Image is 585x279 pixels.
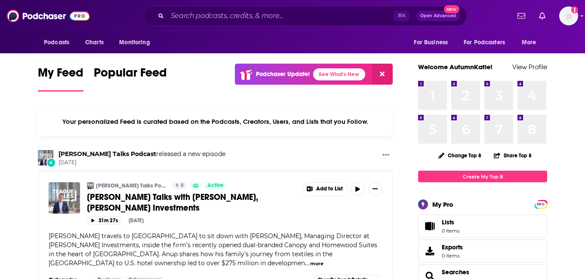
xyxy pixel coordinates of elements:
[559,6,578,25] img: User Profile
[58,150,156,158] a: Teague Talks Podcast
[38,150,53,166] img: Teague Talks Podcast
[38,65,83,85] span: My Feed
[119,37,150,49] span: Monitoring
[421,245,438,257] span: Exports
[418,215,547,238] a: Lists
[310,260,323,267] button: more
[432,200,453,208] div: My Pro
[458,34,517,51] button: open menu
[512,63,547,71] a: View Profile
[305,259,309,267] span: ...
[442,228,459,234] span: 0 items
[559,6,578,25] span: Logged in as AutumnKatie
[94,65,167,85] span: Popular Feed
[49,182,80,214] img: Teague Talks with Anup Patel, Tara Investments
[87,182,94,189] img: Teague Talks Podcast
[420,14,456,18] span: Open Advanced
[85,37,104,49] span: Charts
[421,220,438,232] span: Lists
[87,192,258,213] span: [PERSON_NAME] Talks with [PERSON_NAME], [PERSON_NAME] Investments
[207,181,224,190] span: Active
[113,34,161,51] button: open menu
[49,232,377,267] span: [PERSON_NAME] travels to [GEOGRAPHIC_DATA] to sit down with [PERSON_NAME], Managing Director at [...
[7,8,89,24] img: Podchaser - Follow, Share and Rate Podcasts
[94,65,167,92] a: Popular Feed
[58,150,225,158] h3: released a new episode
[313,68,365,80] a: See What's New
[418,239,547,263] a: Exports
[442,243,463,251] span: Exports
[444,5,459,13] span: New
[522,37,536,49] span: More
[433,150,486,161] button: Change Top 8
[416,11,460,21] button: Open AdvancedNew
[379,150,393,161] button: Show More Button
[80,34,109,51] a: Charts
[571,6,578,13] svg: Add a profile image
[408,34,459,51] button: open menu
[559,6,578,25] button: Show profile menu
[442,218,454,226] span: Lists
[38,34,80,51] button: open menu
[87,217,122,225] button: 31m 27s
[536,201,546,208] span: PRO
[536,9,549,23] a: Show notifications dropdown
[46,158,56,167] div: New Episode
[418,171,547,182] a: Create My Top 8
[464,37,505,49] span: For Podcasters
[38,107,393,136] div: Your personalized Feed is curated based on the Podcasts, Creators, Users, and Lists that you Follow.
[129,218,144,224] div: [DATE]
[316,186,343,192] span: Add to List
[96,182,167,189] a: [PERSON_NAME] Talks Podcast
[44,37,69,49] span: Podcasts
[38,65,83,92] a: My Feed
[58,159,225,166] span: [DATE]
[442,268,469,276] a: Searches
[442,218,459,226] span: Lists
[536,201,546,207] a: PRO
[368,182,382,196] button: Show More Button
[256,71,310,78] p: Podchaser Update!
[167,9,394,23] input: Search podcasts, credits, & more...
[181,181,184,190] span: 8
[87,192,296,213] a: [PERSON_NAME] Talks with [PERSON_NAME], [PERSON_NAME] Investments
[414,37,448,49] span: For Business
[418,63,493,71] a: Welcome AutumnKatie!
[442,253,463,259] span: 0 items
[514,9,529,23] a: Show notifications dropdown
[302,183,347,196] button: Show More Button
[516,34,547,51] button: open menu
[394,10,409,21] span: ⌘ K
[493,147,532,164] button: Share Top 8
[172,182,187,189] a: 8
[144,6,467,26] div: Search podcasts, credits, & more...
[204,182,227,189] a: Active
